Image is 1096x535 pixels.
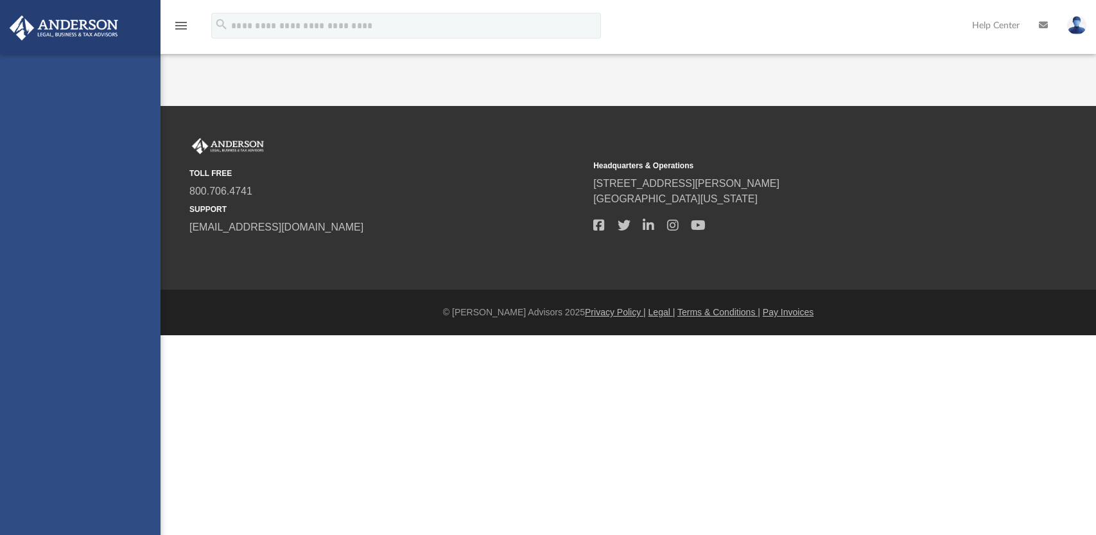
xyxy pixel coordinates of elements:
img: User Pic [1067,16,1086,35]
i: menu [173,18,189,33]
a: menu [173,24,189,33]
a: Terms & Conditions | [677,307,760,317]
a: [STREET_ADDRESS][PERSON_NAME] [593,178,779,189]
img: Anderson Advisors Platinum Portal [189,138,266,155]
a: [GEOGRAPHIC_DATA][US_STATE] [593,193,758,204]
i: search [214,17,229,31]
small: Headquarters & Operations [593,160,988,171]
a: Privacy Policy | [585,307,646,317]
a: [EMAIL_ADDRESS][DOMAIN_NAME] [189,222,363,232]
div: © [PERSON_NAME] Advisors 2025 [161,306,1096,319]
a: Legal | [648,307,675,317]
small: TOLL FREE [189,168,584,179]
img: Anderson Advisors Platinum Portal [6,15,122,40]
a: Pay Invoices [763,307,813,317]
small: SUPPORT [189,204,584,215]
a: 800.706.4741 [189,186,252,197]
